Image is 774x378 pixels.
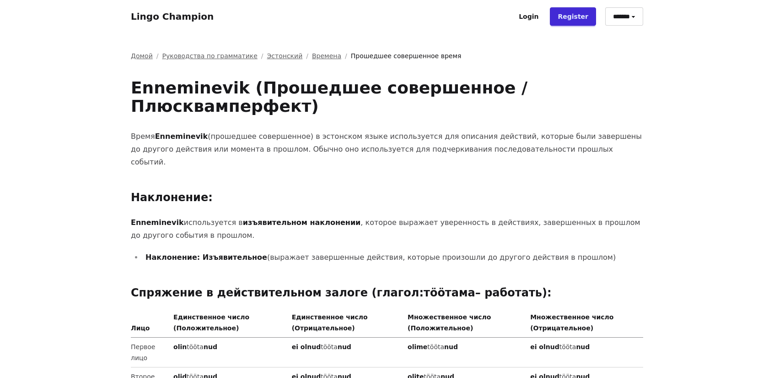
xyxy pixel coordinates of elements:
span: / [156,51,159,60]
span: / [306,51,308,60]
th: Множественное число (Положительное) [404,312,527,338]
h2: Наклонение: [131,191,643,205]
th: Единственное число (Положительное) [170,312,288,338]
span: / [345,51,347,60]
strong: nud [338,343,351,351]
strong: изъявительном наклонении [243,218,361,227]
strong: ei olnud [292,343,321,351]
strong: nud [204,343,217,351]
nav: Breadcrumb [131,51,643,60]
strong: тööтама [424,286,475,299]
td: tööta [170,337,288,367]
a: Домой [131,51,153,60]
strong: ei olnud [530,343,559,351]
a: Lingo Champion [131,11,214,22]
li: (выражает завершенные действия, которые произошли до другого действия в прошлом) [143,251,643,264]
a: Login [511,7,546,26]
strong: nud [576,343,590,351]
p: используется в , которое выражает уверенность в действиях, завершенных в прошлом до другого событ... [131,216,643,242]
strong: olime [408,343,427,351]
th: Лицо [131,312,170,338]
strong: olin [173,343,187,351]
span: / [261,51,263,60]
th: Множественное число (Отрицательное) [527,312,643,338]
a: Времена [312,51,341,60]
p: Время (прошедшее совершенное) в эстонском языке используется для описания действий, которые были ... [131,130,643,169]
a: Register [550,7,596,26]
td: tööta [527,337,643,367]
td: tööta [288,337,404,367]
td: Первое лицо [131,337,170,367]
th: Единственное число (Отрицательное) [288,312,404,338]
strong: Наклонение: Изъявительное [145,253,267,262]
strong: nud [444,343,458,351]
strong: Enneminevik [131,218,184,227]
h1: Enneminevik (Прошедшее совершенное / Плюсквамперфект) [131,79,643,115]
strong: Enneminevik [155,132,208,141]
a: Эстонский [267,51,303,60]
span: Прошедшее совершенное время [351,51,462,60]
a: Руководства по грамматике [162,51,257,60]
td: tööta [404,337,527,367]
h2: Спряжение в действительном залоге (глагол: – работать): [131,286,643,301]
